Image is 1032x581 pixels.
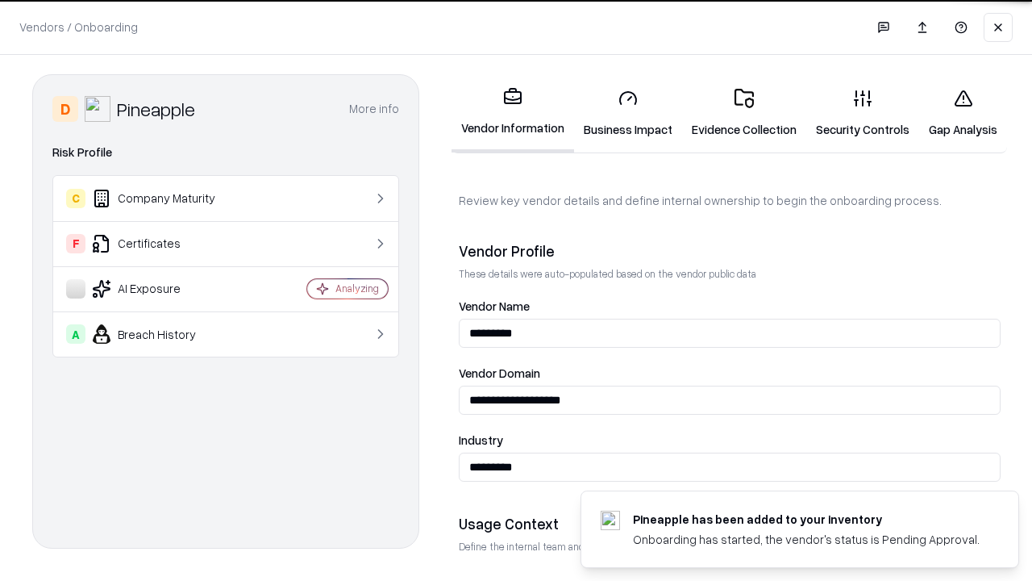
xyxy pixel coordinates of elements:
[459,267,1001,281] p: These details were auto-populated based on the vendor public data
[451,74,574,153] a: Vendor Information
[459,192,1001,209] p: Review key vendor details and define internal ownership to begin the onboarding process.
[601,511,620,530] img: pineappleenergy.com
[633,511,980,528] div: Pineapple has been added to your inventory
[335,282,379,295] div: Analyzing
[459,434,1001,446] label: Industry
[459,300,1001,312] label: Vendor Name
[52,96,78,122] div: D
[66,234,85,253] div: F
[66,324,259,344] div: Breach History
[633,531,980,548] div: Onboarding has started, the vendor's status is Pending Approval.
[85,96,110,122] img: Pineapple
[66,234,259,253] div: Certificates
[66,189,259,208] div: Company Maturity
[117,96,195,122] div: Pineapple
[459,540,1001,554] p: Define the internal team and reason for using this vendor. This helps assess business relevance a...
[682,76,806,151] a: Evidence Collection
[52,143,399,162] div: Risk Profile
[919,76,1007,151] a: Gap Analysis
[66,189,85,208] div: C
[66,324,85,344] div: A
[459,241,1001,261] div: Vendor Profile
[19,19,138,36] p: Vendors / Onboarding
[806,76,919,151] a: Security Controls
[349,94,399,123] button: More info
[459,514,1001,533] div: Usage Context
[459,367,1001,379] label: Vendor Domain
[66,279,259,299] div: AI Exposure
[574,76,682,151] a: Business Impact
